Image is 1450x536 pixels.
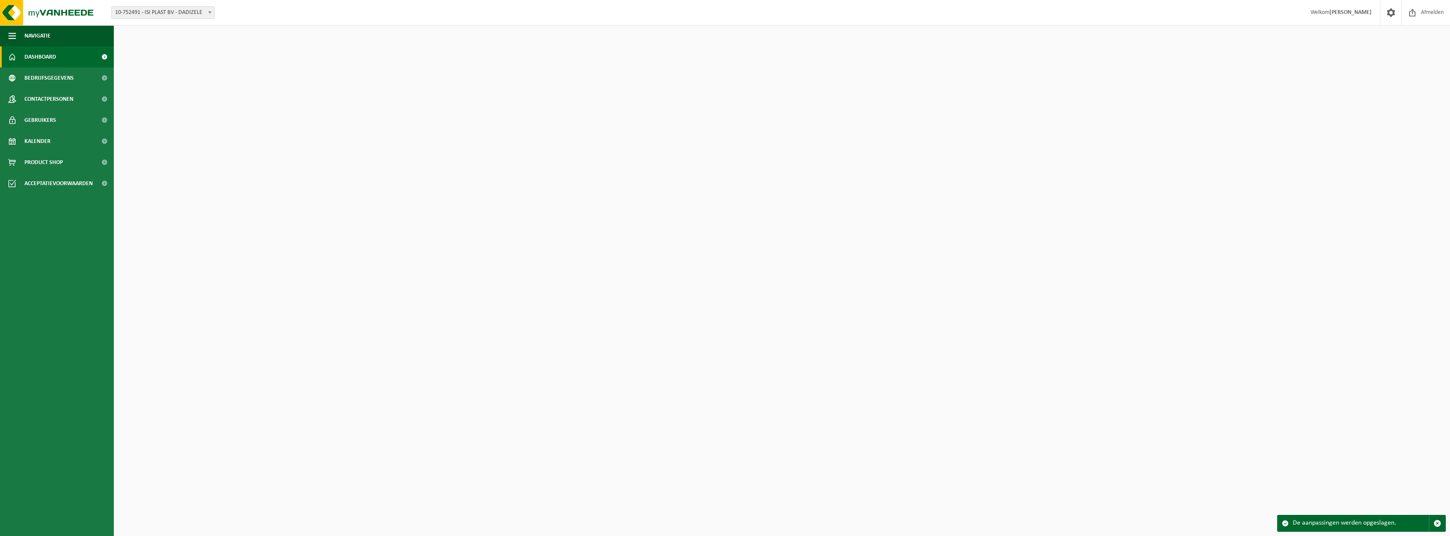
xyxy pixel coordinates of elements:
span: Dashboard [24,46,56,67]
span: 10-752491 - ISI PLAST BV - DADIZELE [112,7,214,19]
span: Acceptatievoorwaarden [24,173,93,194]
span: Gebruikers [24,110,56,131]
span: Bedrijfsgegevens [24,67,74,89]
span: Contactpersonen [24,89,73,110]
span: Kalender [24,131,51,152]
span: 10-752491 - ISI PLAST BV - DADIZELE [111,6,215,19]
span: Product Shop [24,152,63,173]
div: De aanpassingen werden opgeslagen. [1293,515,1429,531]
span: Navigatie [24,25,51,46]
strong: [PERSON_NAME] [1329,9,1372,16]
